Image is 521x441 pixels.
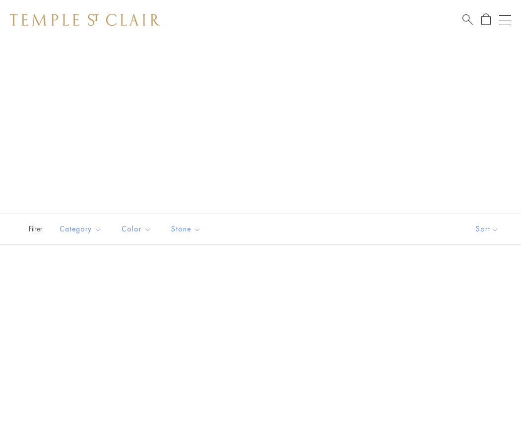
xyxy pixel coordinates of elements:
[166,223,208,235] span: Stone
[481,13,491,26] a: Open Shopping Bag
[454,214,521,244] button: Show sort by
[117,223,159,235] span: Color
[55,223,109,235] span: Category
[10,14,160,26] img: Temple St. Clair
[462,13,473,26] a: Search
[52,218,109,240] button: Category
[114,218,159,240] button: Color
[164,218,208,240] button: Stone
[499,14,511,26] button: Open navigation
